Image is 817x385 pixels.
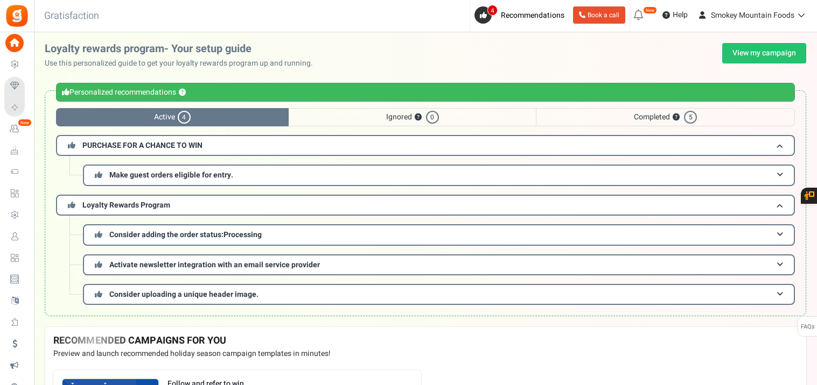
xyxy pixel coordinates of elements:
[18,119,32,126] em: New
[501,10,564,21] span: Recommendations
[536,108,795,126] span: Completed
[109,169,233,181] span: Make guest orders eligible for entry.
[643,6,657,14] em: New
[45,43,322,55] h2: Loyalty rewards program- Your setup guide
[5,4,29,28] img: Gratisfaction
[56,83,795,102] div: Personalized recommendations
[658,6,692,24] a: Help
[45,58,322,69] p: Use this personalized guide to get your loyalty rewards program up and running.
[800,317,815,337] span: FAQs
[179,89,186,96] button: ?
[684,111,697,124] span: 5
[426,111,439,124] span: 0
[32,5,111,27] h3: Gratisfaction
[4,120,29,138] a: New
[289,108,536,126] span: Ignored
[109,229,262,240] span: Consider adding the order status:
[474,6,569,24] a: 4 Recommendations
[109,289,259,300] span: Consider uploading a unique header image.
[82,140,202,151] span: PURCHASE FOR A CHANCE TO WIN
[711,10,794,21] span: Smokey Mountain Foods
[56,108,289,126] span: Active
[53,348,798,359] p: Preview and launch recommended holiday season campaign templates in minutes!
[53,336,798,346] h4: RECOMMENDED CAMPAIGNS FOR YOU
[82,199,170,211] span: Loyalty Rewards Program
[109,259,320,270] span: Activate newsletter integration with an email service provider
[573,6,625,24] a: Book a call
[670,10,688,20] span: Help
[415,114,422,121] button: ?
[673,114,680,121] button: ?
[224,229,262,240] span: Processing
[178,111,191,124] span: 4
[487,5,498,16] span: 4
[722,43,806,63] a: View my campaign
